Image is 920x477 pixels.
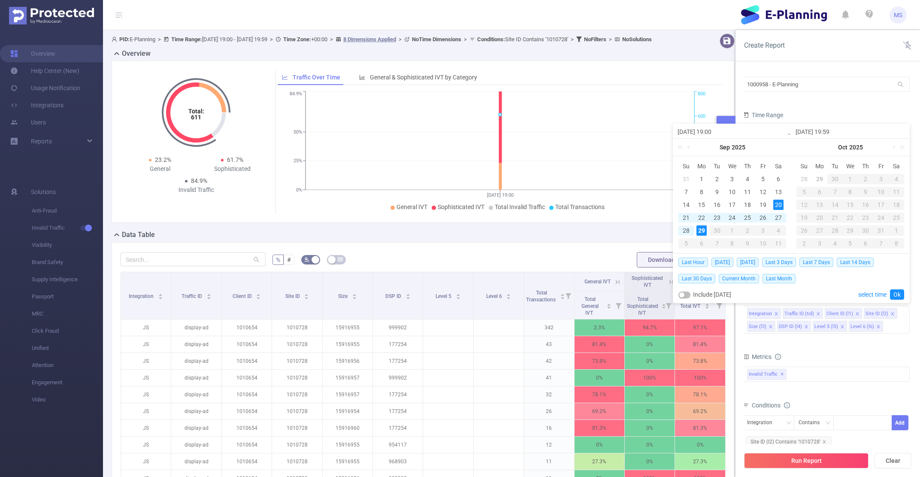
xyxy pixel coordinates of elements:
[827,160,843,173] th: Tue
[725,173,740,185] td: September 3, 2025
[864,308,897,319] li: Site ID (l2)
[873,160,889,173] th: Fri
[773,187,784,197] div: 13
[755,237,771,250] td: October 10, 2025
[709,211,725,224] td: September 23, 2025
[9,7,94,24] img: Protected Media
[827,162,843,170] span: Tu
[771,198,786,211] td: September 20, 2025
[727,174,737,184] div: 3
[858,185,873,198] td: October 9, 2025
[694,237,709,250] td: October 6, 2025
[858,286,887,303] a: select time
[783,308,823,319] li: Traffic ID (tid)
[796,160,812,173] th: Sun
[827,225,843,236] div: 28
[681,187,691,197] div: 7
[438,204,484,210] span: Sophisticated IVT
[681,225,691,236] div: 28
[889,224,904,237] td: November 1, 2025
[796,237,812,250] td: November 2, 2025
[327,36,336,43] span: >
[694,160,709,173] th: Mon
[725,160,740,173] th: Wed
[858,225,873,236] div: 30
[709,238,725,249] div: 7
[696,174,707,184] div: 1
[812,187,827,197] div: 6
[773,200,784,210] div: 20
[740,198,755,211] td: September 18, 2025
[412,36,461,43] b: No Time Dimensions
[731,139,746,156] a: 2025
[858,160,873,173] th: Thu
[827,187,843,197] div: 7
[32,254,103,271] span: Brand Safety
[461,36,469,43] span: >
[796,211,812,224] td: October 19, 2025
[873,173,889,185] td: October 3, 2025
[895,139,906,156] a: Next year (Control + right)
[370,74,477,81] span: General & Sophisticated IVT by Category
[637,252,699,267] button: Download PDF
[858,200,873,210] div: 16
[796,213,812,223] div: 19
[191,114,201,121] tspan: 611
[681,174,691,184] div: 31
[694,185,709,198] td: September 8, 2025
[827,174,843,184] div: 30
[678,162,694,170] span: Su
[873,200,889,210] div: 17
[31,133,52,150] a: Reports
[622,36,652,43] b: No Solutions
[894,6,902,24] span: MS
[568,36,576,43] span: >
[825,308,862,319] li: Client ID (l1)
[487,192,513,198] tspan: [DATE] 19:00
[812,200,827,210] div: 13
[712,187,722,197] div: 9
[686,139,693,156] a: Previous month (PageUp)
[698,91,705,97] tspan: 800
[873,211,889,224] td: October 24, 2025
[889,198,904,211] td: October 18, 2025
[294,129,302,135] tspan: 50%
[32,340,103,357] span: Unified
[742,213,753,223] div: 25
[747,308,781,319] li: Integration
[290,91,302,97] tspan: 84.9%
[678,127,787,137] input: Start date
[694,211,709,224] td: September 22, 2025
[676,139,687,156] a: Last year (Control + left)
[827,200,843,210] div: 14
[784,308,814,319] div: Traffic ID (tid)
[396,204,427,210] span: General IVT
[555,204,605,210] span: Total Transactions
[747,321,775,332] li: Size (l3)
[10,79,80,97] a: Usage Notification
[709,185,725,198] td: September 9, 2025
[725,225,740,236] div: 1
[678,237,694,250] td: October 5, 2025
[121,252,266,266] input: Search...
[758,213,768,223] div: 26
[742,112,783,118] span: Time Range
[889,139,897,156] a: Next month (PageDown)
[742,174,753,184] div: 4
[816,312,820,317] i: icon: close
[889,160,904,173] th: Sat
[740,185,755,198] td: September 11, 2025
[744,453,869,468] button: Run Report
[858,224,873,237] td: October 30, 2025
[804,325,808,330] i: icon: close
[712,200,722,210] div: 16
[771,237,786,250] td: October 11, 2025
[31,183,56,201] span: Solutions
[873,174,889,184] div: 3
[786,420,791,426] i: icon: down
[812,198,827,211] td: October 13, 2025
[827,213,843,223] div: 21
[812,213,827,223] div: 20
[681,213,691,223] div: 21
[849,321,883,332] li: Level 6 (l6)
